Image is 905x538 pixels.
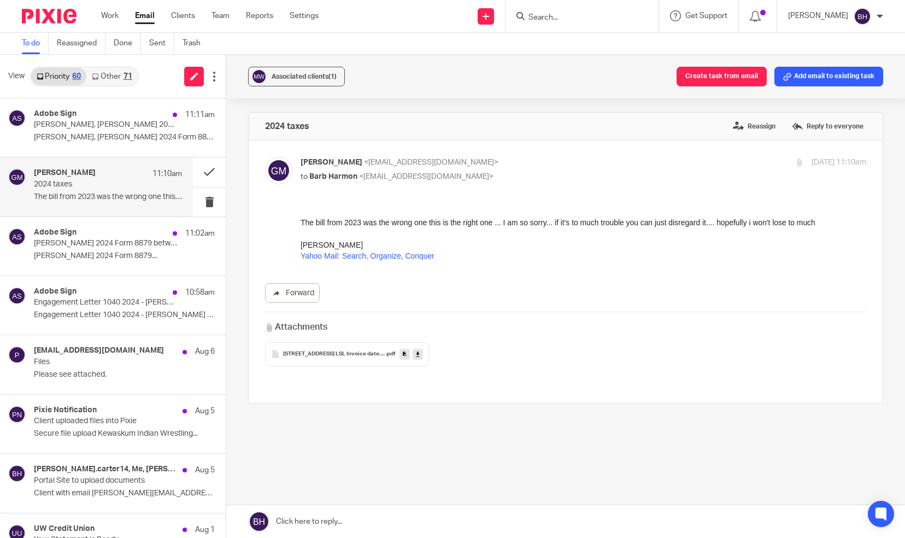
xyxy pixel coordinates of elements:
span: Barb Harmon [309,173,357,180]
img: svg%3E [8,346,26,364]
p: 11:11am [185,109,215,120]
img: svg%3E [251,68,267,85]
button: Create task from email [677,67,767,86]
img: svg%3E [8,406,26,423]
a: Email [135,10,155,21]
button: Associated clients(1) [248,67,345,86]
span: Associated clients [272,73,337,80]
img: svg%3E [8,465,26,482]
a: Priority60 [31,68,86,85]
h4: [EMAIL_ADDRESS][DOMAIN_NAME] [34,346,164,355]
p: 11:10am [152,168,182,179]
p: Engagement Letter 1040 2024 - [PERSON_NAME] V [PERSON_NAME] between Taxanator, LLC and [PERSON_NA... [34,298,179,307]
span: [STREET_ADDRESS] LSL Invoice dated [DATE] [283,351,386,358]
p: Aug 6 [195,346,215,357]
a: Done [114,33,141,54]
p: Files [34,358,179,367]
img: svg%3E [8,287,26,305]
p: Secure file upload Kewaskum Indian Wrestling... [34,429,215,438]
img: Pixie [22,9,77,24]
img: svg%3E [854,8,871,25]
a: Reports [246,10,273,21]
a: Clients [171,10,195,21]
span: to [301,173,308,180]
label: Reassign [730,118,778,134]
h3: Attachments [265,321,327,334]
p: 11:02am [185,228,215,239]
h4: UW Credit Union [34,524,95,534]
img: svg%3E [265,157,292,184]
a: Settings [290,10,319,21]
p: [PERSON_NAME] 2024 Form 8879 between Taxanator, LLC and [PERSON_NAME] V is Signed and Filed! [34,239,179,248]
img: svg%3E [8,168,26,186]
p: Please see attached. [34,370,215,379]
div: 60 [72,73,81,80]
a: To do [22,33,49,54]
p: Aug 5 [195,465,215,476]
img: svg%3E [8,109,26,127]
p: [PERSON_NAME], [PERSON_NAME] 2024 Form 8879 between Taxanator, LLC and [PERSON_NAME] is Signed an... [34,120,179,130]
h4: [PERSON_NAME] [34,168,96,178]
p: [DATE] 11:10am [812,157,866,168]
h4: [PERSON_NAME].carter14, Me, [PERSON_NAME] [34,465,177,474]
label: Reply to everyone [789,118,866,134]
span: Get Support [685,12,727,20]
p: Portal Site to upload documents [34,476,179,486]
span: (1) [328,73,337,80]
h4: Adobe Sign [34,109,77,119]
a: Trash [183,33,209,54]
button: Add email to existing task [774,67,883,86]
span: View [8,71,25,82]
a: Work [101,10,119,21]
p: Client uploaded files into Pixie [34,417,179,426]
p: Aug 1 [195,524,215,535]
p: Client with email [PERSON_NAME][EMAIL_ADDRESS][DOMAIN_NAME]... [34,489,215,498]
p: [PERSON_NAME] 2024 Form 8879... [34,252,215,261]
span: <[EMAIL_ADDRESS][DOMAIN_NAME]> [359,173,493,180]
p: Aug 5 [195,406,215,417]
a: Other71 [86,68,137,85]
a: Forward [265,283,320,303]
a: Team [211,10,230,21]
span: .pdf [386,351,396,358]
h4: Pixie Notification [34,406,97,415]
p: 10:58am [185,287,215,298]
h4: 2024 taxes [265,121,309,132]
img: svg%3E [8,228,26,245]
div: 71 [124,73,132,80]
a: Sent [149,33,174,54]
a: Reassigned [57,33,105,54]
p: 2024 taxes [34,180,152,189]
span: [PERSON_NAME] [301,159,362,166]
input: Search [527,13,626,23]
p: The bill from 2023 was the wrong one this is... [34,192,182,202]
h4: Adobe Sign [34,228,77,237]
p: [PERSON_NAME] [788,10,848,21]
p: Engagement Letter 1040 2024 - [PERSON_NAME] V... [34,311,215,320]
button: [STREET_ADDRESS] LSL Invoice dated [DATE].pdf [265,342,429,366]
p: [PERSON_NAME], [PERSON_NAME] 2024 Form 8879... [34,133,215,142]
span: <[EMAIL_ADDRESS][DOMAIN_NAME]> [364,159,498,166]
h4: Adobe Sign [34,287,77,296]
